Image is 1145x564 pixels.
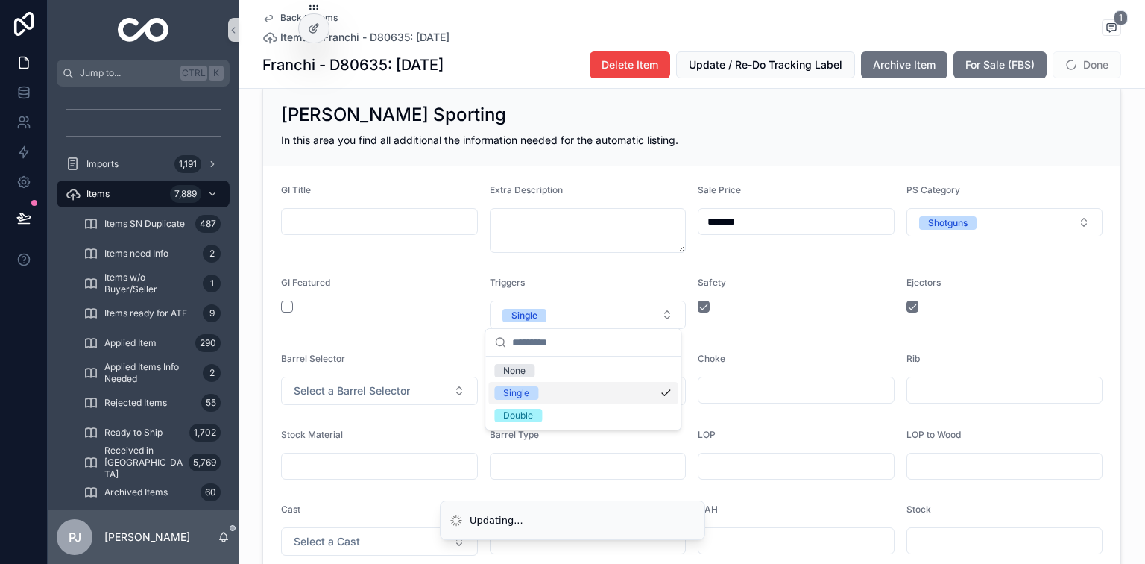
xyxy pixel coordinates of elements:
[281,134,678,146] span: In this area you find all additional the information needed for the automatic listing.
[698,429,716,440] span: LOP
[170,185,201,203] div: 7,889
[965,57,1035,72] span: For Sale (FBS)
[57,181,230,207] a: Items7,889
[104,337,157,349] span: Applied Item
[953,51,1047,78] button: For Sale (FBS)
[75,330,230,357] a: Applied Item290
[174,155,201,173] div: 1,191
[203,304,221,322] div: 9
[281,527,478,556] button: Select Button
[201,394,221,412] div: 55
[490,301,687,329] button: Select Button
[861,51,947,78] button: Archive Item
[104,361,197,385] span: Applied Items Info Needed
[189,424,221,442] div: 1,702
[57,151,230,178] a: Imports1,191
[104,397,167,409] span: Rejected Items
[281,353,345,364] span: Barrel Selector
[485,357,681,430] div: Suggestions
[511,309,537,322] div: Single
[195,334,221,352] div: 290
[294,383,410,398] span: Select a Barrel Selector
[75,479,230,506] a: Archived Items60
[490,429,539,440] span: Barrel Type
[75,419,230,446] a: Ready to Ship1,702
[698,277,726,288] span: Safety
[906,353,920,364] span: Rib
[906,504,931,515] span: Stock
[104,427,163,439] span: Ready to Ship
[203,245,221,263] div: 2
[75,389,230,416] a: Rejected Items55
[602,57,658,72] span: Delete Item
[104,218,185,230] span: Items SN Duplicate
[57,60,230,87] button: Jump to...CtrlK
[698,184,741,195] span: Sale Price
[698,353,725,364] span: Choke
[195,215,221,233] div: 487
[906,184,960,195] span: PS Category
[104,248,168,260] span: Items need Info
[906,208,1103,236] button: Select Button
[281,504,300,515] span: Cast
[201,483,221,501] div: 60
[80,67,174,79] span: Jump to...
[104,486,168,498] span: Archived Items
[280,12,338,24] span: Back to Items
[503,386,529,400] div: Single
[873,57,936,72] span: Archive Item
[281,184,311,195] span: GI Title
[203,275,221,292] div: 1
[262,54,444,75] h1: Franchi - D80635: [DATE]
[294,534,360,549] span: Select a Cast
[75,210,230,237] a: Items SN Duplicate487
[75,449,230,476] a: Received in [GEOGRAPHIC_DATA]5,769
[280,30,308,45] span: Items
[281,277,330,288] span: GI Featured
[503,364,526,377] div: None
[281,429,343,440] span: Stock Material
[281,103,506,127] h2: [PERSON_NAME] Sporting
[180,66,207,81] span: Ctrl
[75,240,230,267] a: Items need Info2
[698,504,718,515] span: DAH
[104,530,190,545] p: [PERSON_NAME]
[590,51,670,78] button: Delete Item
[118,18,169,42] img: App logo
[48,87,239,510] div: scrollable content
[75,270,230,297] a: Items w/o Buyer/Seller1
[323,30,450,45] a: Franchi - D80635: [DATE]
[75,360,230,386] a: Applied Items Info Needed2
[86,158,119,170] span: Imports
[262,12,338,24] a: Back to Items
[86,188,110,200] span: Items
[1102,19,1121,38] button: 1
[503,409,533,422] div: Double
[490,277,525,288] span: Triggers
[281,377,478,405] button: Select Button
[906,429,961,440] span: LOP to Wood
[906,277,941,288] span: Ejectors
[104,445,183,480] span: Received in [GEOGRAPHIC_DATA]
[490,184,563,195] span: Extra Description
[928,216,968,230] div: Shotguns
[676,51,855,78] button: Update / Re-Do Tracking Label
[189,454,221,471] div: 5,769
[75,300,230,327] a: Items ready for ATF9
[262,30,308,45] a: Items
[203,364,221,382] div: 2
[470,513,523,528] div: Updating...
[104,307,187,319] span: Items ready for ATF
[69,528,81,546] span: PJ
[210,67,222,79] span: K
[104,272,197,295] span: Items w/o Buyer/Seller
[1114,10,1128,25] span: 1
[689,57,842,72] span: Update / Re-Do Tracking Label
